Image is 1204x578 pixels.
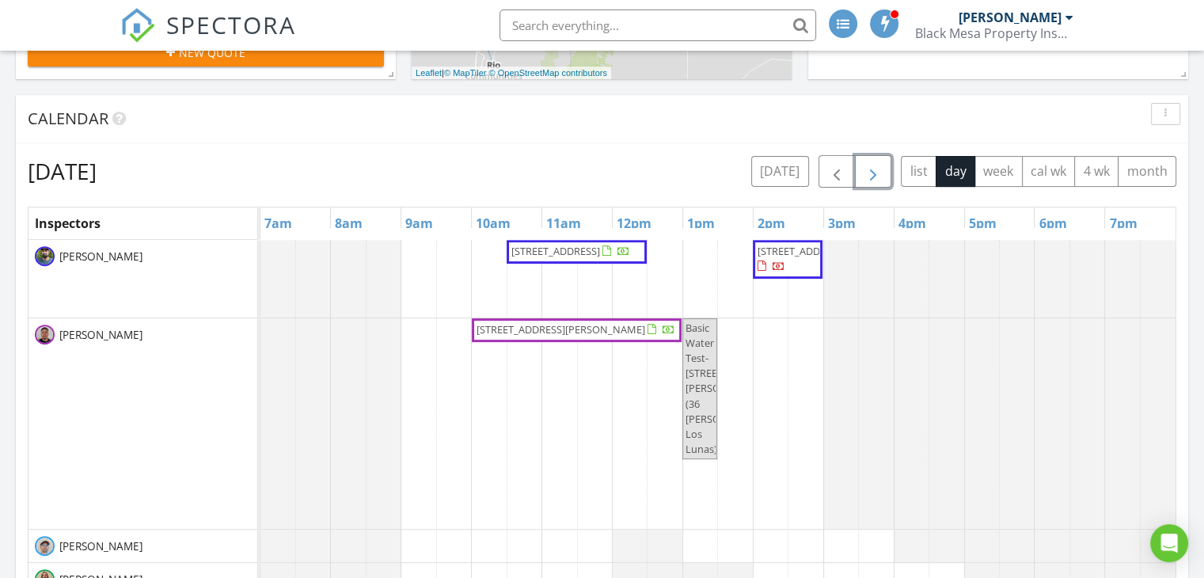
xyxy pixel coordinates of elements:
[331,211,367,236] a: 8am
[818,155,856,188] button: Previous day
[959,10,1062,25] div: [PERSON_NAME]
[120,8,155,43] img: The Best Home Inspection Software - Spectora
[1118,156,1176,187] button: month
[754,211,789,236] a: 2pm
[477,322,645,337] span: [STREET_ADDRESS][PERSON_NAME]
[686,321,774,457] span: Basic Water Test- [STREET_ADDRESS][PERSON_NAME] (36 [PERSON_NAME], Los Lunas)
[35,246,55,266] img: harrison.jpg
[412,67,611,80] div: |
[28,108,108,129] span: Calendar
[936,156,975,187] button: day
[416,68,442,78] a: Leaflet
[751,156,809,187] button: [DATE]
[894,211,930,236] a: 4pm
[120,21,296,55] a: SPECTORA
[1105,211,1141,236] a: 7pm
[1074,156,1119,187] button: 4 wk
[542,211,585,236] a: 11am
[915,25,1073,41] div: Black Mesa Property Inspections Inc
[489,68,607,78] a: © OpenStreetMap contributors
[1022,156,1076,187] button: cal wk
[56,327,146,343] span: [PERSON_NAME]
[824,211,860,236] a: 3pm
[56,249,146,264] span: [PERSON_NAME]
[613,211,655,236] a: 12pm
[965,211,1001,236] a: 5pm
[683,211,719,236] a: 1pm
[56,538,146,554] span: [PERSON_NAME]
[260,211,296,236] a: 7am
[35,536,55,556] img: ian1.jpg
[1150,524,1188,562] div: Open Intercom Messenger
[974,156,1023,187] button: week
[855,155,892,188] button: Next day
[28,38,384,67] button: New Quote
[472,211,515,236] a: 10am
[758,244,846,258] span: [STREET_ADDRESS]
[166,8,296,41] span: SPECTORA
[499,10,816,41] input: Search everything...
[511,244,600,258] span: [STREET_ADDRESS]
[444,68,487,78] a: © MapTiler
[35,215,101,232] span: Inspectors
[901,156,936,187] button: list
[35,325,55,344] img: carlos.jpg
[401,211,437,236] a: 9am
[1035,211,1070,236] a: 6pm
[28,155,97,187] h2: [DATE]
